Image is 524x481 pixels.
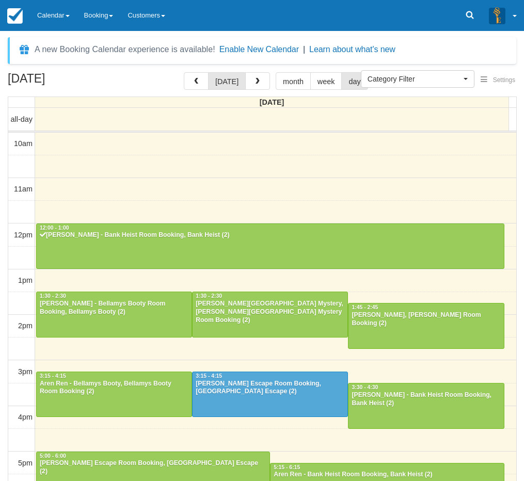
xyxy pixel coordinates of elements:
[14,231,33,239] span: 12pm
[39,300,189,316] div: [PERSON_NAME] - Bellamys Booty Room Booking, Bellamys Booty (2)
[351,311,501,328] div: [PERSON_NAME], [PERSON_NAME] Room Booking (2)
[40,453,66,459] span: 5:00 - 6:00
[351,391,501,408] div: [PERSON_NAME] - Bank Heist Room Booking, Bank Heist (2)
[36,292,192,337] a: 1:30 - 2:30[PERSON_NAME] - Bellamys Booty Room Booking, Bellamys Booty (2)
[303,45,305,54] span: |
[40,225,69,231] span: 12:00 - 1:00
[36,372,192,417] a: 3:15 - 4:15Aren Ren - Bellamys Booty, Bellamys Booty Room Booking (2)
[195,380,345,396] div: [PERSON_NAME] Escape Room Booking, [GEOGRAPHIC_DATA] Escape (2)
[40,373,66,379] span: 3:15 - 4:15
[348,303,504,348] a: 1:45 - 2:45[PERSON_NAME], [PERSON_NAME] Room Booking (2)
[273,471,501,479] div: Aren Ren - Bank Heist Room Booking, Bank Heist (2)
[474,73,521,88] button: Settings
[208,72,246,90] button: [DATE]
[192,292,348,337] a: 1:30 - 2:30[PERSON_NAME][GEOGRAPHIC_DATA] Mystery, [PERSON_NAME][GEOGRAPHIC_DATA] Mystery Room Bo...
[260,98,284,106] span: [DATE]
[18,367,33,376] span: 3pm
[493,76,515,84] span: Settings
[276,72,311,90] button: month
[7,8,23,24] img: checkfront-main-nav-mini-logo.png
[39,459,267,476] div: [PERSON_NAME] Escape Room Booking, [GEOGRAPHIC_DATA] Escape (2)
[40,293,66,299] span: 1:30 - 2:30
[36,223,504,269] a: 12:00 - 1:00[PERSON_NAME] - Bank Heist Room Booking, Bank Heist (2)
[309,45,395,54] a: Learn about what's new
[39,231,501,239] div: [PERSON_NAME] - Bank Heist Room Booking, Bank Heist (2)
[35,43,215,56] div: A new Booking Calendar experience is available!
[14,185,33,193] span: 11am
[18,459,33,467] span: 5pm
[361,70,474,88] button: Category Filter
[11,115,33,123] span: all-day
[18,413,33,421] span: 4pm
[274,464,300,470] span: 5:15 - 6:15
[18,322,33,330] span: 2pm
[348,383,504,428] a: 3:30 - 4:30[PERSON_NAME] - Bank Heist Room Booking, Bank Heist (2)
[352,304,378,310] span: 1:45 - 2:45
[489,7,505,24] img: A3
[196,373,222,379] span: 3:15 - 4:15
[14,139,33,148] span: 10am
[310,72,342,90] button: week
[368,74,461,84] span: Category Filter
[196,293,222,299] span: 1:30 - 2:30
[192,372,348,417] a: 3:15 - 4:15[PERSON_NAME] Escape Room Booking, [GEOGRAPHIC_DATA] Escape (2)
[195,300,345,325] div: [PERSON_NAME][GEOGRAPHIC_DATA] Mystery, [PERSON_NAME][GEOGRAPHIC_DATA] Mystery Room Booking (2)
[341,72,368,90] button: day
[8,72,138,91] h2: [DATE]
[18,276,33,284] span: 1pm
[352,384,378,390] span: 3:30 - 4:30
[219,44,299,55] button: Enable New Calendar
[39,380,189,396] div: Aren Ren - Bellamys Booty, Bellamys Booty Room Booking (2)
